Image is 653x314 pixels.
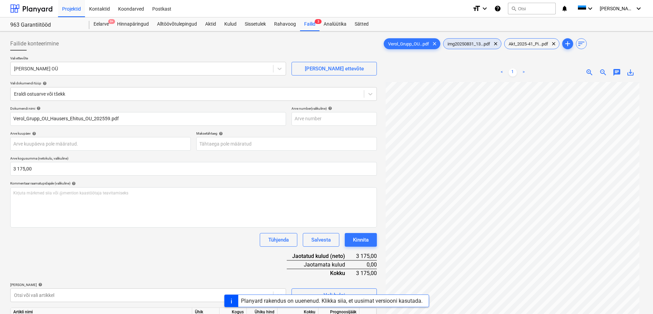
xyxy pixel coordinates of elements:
[41,81,47,85] span: help
[10,131,191,136] div: Arve kuupäev
[10,40,59,48] span: Failide konteerimine
[353,235,369,244] div: Kinnita
[384,38,440,49] div: Verol_Grupp_OU...pdf
[504,38,559,49] div: Akt_2025-41_Pi...pdf
[10,106,286,111] div: Dokumendi nimi
[384,41,433,46] span: Verol_Grupp_OU...pdf
[241,298,423,304] div: Planyard rakendus on uuenenud. Klikka siia, et uusimat versiooni kasutada.
[300,17,320,31] div: Failid
[241,17,270,31] a: Sissetulek
[153,17,201,31] a: Alltöövõtulepingud
[10,181,377,186] div: Kommentaar raamatupidajale (valikuline)
[10,81,377,85] div: Vali dokumendi tüüp
[626,68,635,77] span: save_alt
[89,17,113,31] a: Eelarve9+
[443,41,494,46] span: img20250831_13...pdf
[351,17,373,31] a: Sätted
[70,181,76,186] span: help
[10,162,377,176] input: Arve kogusumma (netokulu, valikuline)
[356,252,377,260] div: 3 175,00
[292,288,377,302] button: Vali hulgi
[492,40,500,48] span: clear
[217,132,223,136] span: help
[10,137,191,151] input: Arve kuupäeva pole määratud.
[287,269,356,277] div: Kokku
[356,260,377,269] div: 0,00
[498,68,506,77] a: Previous page
[577,40,585,48] span: sort
[345,233,377,247] button: Kinnita
[196,137,377,151] input: Tähtaega pole määratud
[564,40,572,48] span: add
[599,68,607,77] span: zoom_out
[292,62,377,76] button: [PERSON_NAME] ettevõte
[220,17,241,31] a: Kulud
[505,41,552,46] span: Akt_2025-41_Pi...pdf
[320,17,351,31] a: Analüütika
[287,260,356,269] div: Jaotamata kulud
[315,19,322,24] span: 3
[35,106,41,110] span: help
[303,233,339,247] button: Salvesta
[10,283,286,287] div: [PERSON_NAME]
[270,17,300,31] a: Rahavoog
[300,17,320,31] a: Failid3
[311,235,331,244] div: Salvesta
[509,68,517,77] a: Page 1 is your current page
[260,233,297,247] button: Tühjenda
[327,106,332,110] span: help
[550,40,558,48] span: clear
[10,112,286,126] input: Dokumendi nimi
[37,283,42,287] span: help
[196,131,377,136] div: Maksetähtaeg
[292,112,377,126] input: Arve number
[287,252,356,260] div: Jaotatud kulud (neto)
[520,68,528,77] a: Next page
[10,156,377,162] p: Arve kogusumma (netokulu, valikuline)
[10,22,81,29] div: 963 Garantiitööd
[292,106,377,111] div: Arve number (valikuline)
[113,17,153,31] a: Hinnapäringud
[324,291,345,300] div: Vali hulgi
[443,38,501,49] div: img20250831_13...pdf
[89,17,113,31] div: Eelarve
[613,68,621,77] span: chat
[31,132,36,136] span: help
[108,19,115,24] span: 9+
[268,235,289,244] div: Tühjenda
[585,68,594,77] span: zoom_in
[305,64,364,73] div: [PERSON_NAME] ettevõte
[10,56,286,62] p: Vali ettevõte
[356,269,377,277] div: 3 175,00
[201,17,220,31] a: Aktid
[430,40,439,48] span: clear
